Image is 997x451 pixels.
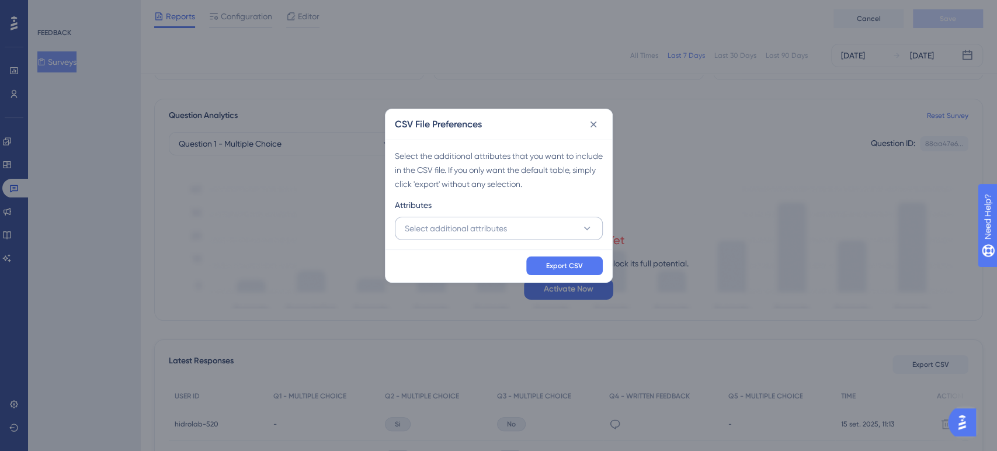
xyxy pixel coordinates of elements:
[395,149,603,191] div: Select the additional attributes that you want to include in the CSV file. If you only want the d...
[948,405,983,440] iframe: UserGuiding AI Assistant Launcher
[395,198,432,212] span: Attributes
[546,261,583,270] span: Export CSV
[395,117,482,131] h2: CSV File Preferences
[405,221,507,235] span: Select additional attributes
[27,3,73,17] span: Need Help?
